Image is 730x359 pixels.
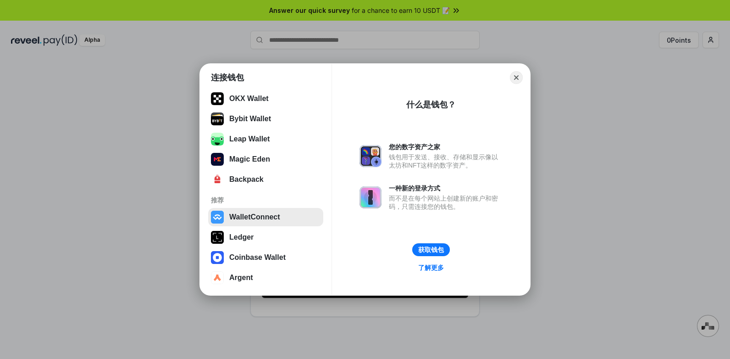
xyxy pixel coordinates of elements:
div: 钱包用于发送、接收、存储和显示像以太坊和NFT这样的数字资产。 [389,153,503,169]
div: 什么是钱包？ [406,99,456,110]
button: Bybit Wallet [208,110,323,128]
img: svg+xml,%3Csvg%20xmlns%3D%22http%3A%2F%2Fwww.w3.org%2F2000%2Fsvg%22%20fill%3D%22none%22%20viewBox... [359,186,382,208]
button: Leap Wallet [208,130,323,148]
div: Magic Eden [229,155,270,163]
a: 了解更多 [413,262,449,274]
div: Backpack [229,175,264,184]
img: svg+xml,%3Csvg%20width%3D%2228%22%20height%3D%2228%22%20viewBox%3D%220%200%2028%2028%22%20fill%3D... [211,271,224,284]
div: 推荐 [211,196,321,204]
div: Coinbase Wallet [229,253,286,262]
img: svg+xml;base64,PHN2ZyB3aWR0aD0iODgiIGhlaWdodD0iODgiIHZpZXdCb3g9IjAgMCA4OCA4OCIgZmlsbD0ibm9uZSIgeG... [211,112,224,125]
button: Magic Eden [208,150,323,168]
button: Backpack [208,170,323,189]
img: z+3L+1FxxXUeUMECPaK8gprIwhdlxV+hQdAXuUyJwW6xfJRlUUBFGbLJkqNlJgXjn6ghaAaYmDimBFRMSIqKAGPGvqu25lMm1... [211,133,224,146]
div: 您的数字资产之家 [389,143,503,151]
div: Bybit Wallet [229,115,271,123]
div: OKX Wallet [229,95,269,103]
button: 获取钱包 [412,243,450,256]
div: 了解更多 [418,264,444,272]
div: Argent [229,274,253,282]
button: WalletConnect [208,208,323,226]
img: ALG3Se1BVDzMAAAAAElFTkSuQmCC [211,153,224,166]
img: 5VZ71FV6L7PA3gg3tXrdQ+DgLhC+75Wq3no69P3MC0NFQpx2lL04Ql9gHK1bRDjsSBIvScBnDTk1WrlGIZBorIDEYJj+rhdgn... [211,92,224,105]
div: 而不是在每个网站上创建新的账户和密码，只需连接您的钱包。 [389,194,503,211]
button: Close [510,71,523,84]
button: Ledger [208,228,323,247]
button: Coinbase Wallet [208,248,323,267]
img: 4BxBxKvl5W07cAAAAASUVORK5CYII= [211,173,224,186]
button: OKX Wallet [208,90,323,108]
button: Argent [208,269,323,287]
div: 获取钱包 [418,246,444,254]
h1: 连接钱包 [211,72,244,83]
img: svg+xml,%3Csvg%20xmlns%3D%22http%3A%2F%2Fwww.w3.org%2F2000%2Fsvg%22%20fill%3D%22none%22%20viewBox... [359,145,382,167]
img: svg+xml,%3Csvg%20xmlns%3D%22http%3A%2F%2Fwww.w3.org%2F2000%2Fsvg%22%20width%3D%2228%22%20height%3... [211,231,224,244]
div: WalletConnect [229,213,280,221]
div: Leap Wallet [229,135,270,143]
div: 一种新的登录方式 [389,184,503,192]
img: svg+xml,%3Csvg%20width%3D%2228%22%20height%3D%2228%22%20viewBox%3D%220%200%2028%2028%22%20fill%3D... [211,251,224,264]
img: svg+xml,%3Csvg%20width%3D%2228%22%20height%3D%2228%22%20viewBox%3D%220%200%2028%2028%22%20fill%3D... [211,211,224,224]
div: Ledger [229,233,254,241]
